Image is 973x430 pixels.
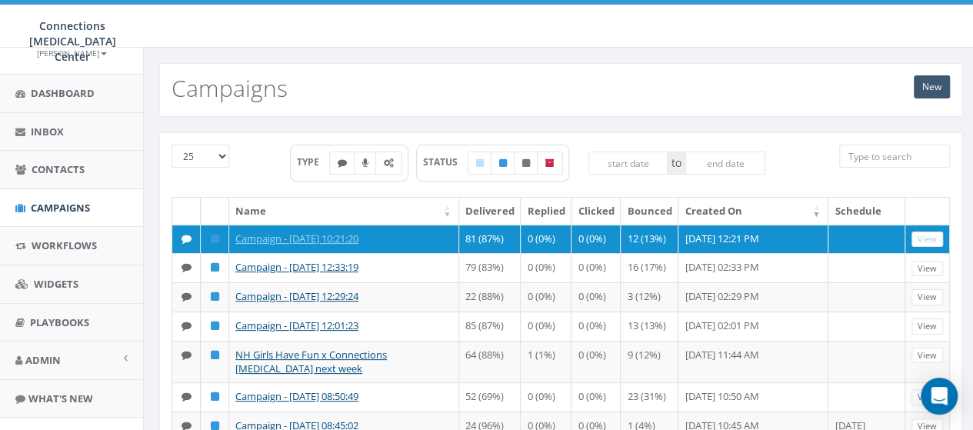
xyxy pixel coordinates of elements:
i: Published [211,234,219,244]
label: Text SMS [329,152,355,175]
a: View [911,261,943,277]
a: View [911,318,943,335]
td: 9 (12%) [621,341,678,382]
i: Text SMS [182,392,192,402]
td: [DATE] 02:01 PM [678,312,828,341]
td: 85 (87%) [459,312,521,341]
i: Text SMS [182,234,192,244]
i: Text SMS [182,292,192,302]
label: Archived [537,152,563,175]
span: Playbooks [30,315,89,329]
th: Delivered [459,198,521,225]
span: Workflows [32,238,97,252]
small: [PERSON_NAME] [37,48,107,58]
td: 52 (69%) [459,382,521,412]
td: 1 (1%) [521,341,571,382]
span: Inbox [31,125,64,138]
i: Text SMS [182,262,192,272]
th: Created On: activate to sort column ascending [678,198,828,225]
td: 0 (0%) [521,225,571,254]
a: Campaign - [DATE] 12:33:19 [235,260,358,274]
a: [PERSON_NAME] [37,45,107,59]
span: Campaigns [31,201,90,215]
td: 12 (13%) [621,225,678,254]
a: New [914,75,950,98]
th: Schedule [828,198,905,225]
input: end date [685,152,765,175]
td: 81 (87%) [459,225,521,254]
td: 79 (83%) [459,253,521,282]
label: Ringless Voice Mail [354,152,377,175]
i: Published [211,392,219,402]
td: 0 (0%) [521,282,571,312]
span: to [668,152,685,175]
td: [DATE] 10:50 AM [678,382,828,412]
i: Published [211,262,219,272]
i: Published [211,350,219,360]
td: [DATE] 02:29 PM [678,282,828,312]
span: TYPE [297,155,330,168]
td: [DATE] 12:21 PM [678,225,828,254]
td: 13 (13%) [621,312,678,341]
i: Automated Message [384,158,394,168]
td: 23 (31%) [621,382,678,412]
td: 22 (88%) [459,282,521,312]
i: Ringless Voice Mail [362,158,368,168]
td: 0 (0%) [571,282,621,312]
label: Published [491,152,515,175]
input: Type to search [839,145,950,168]
i: Published [499,158,507,168]
a: View [911,232,943,248]
i: Published [211,292,219,302]
i: Draft [476,158,484,168]
td: 3 (12%) [621,282,678,312]
label: Automated Message [375,152,402,175]
a: Campaign - [DATE] 12:01:23 [235,318,358,332]
td: 0 (0%) [571,382,621,412]
i: Text SMS [182,321,192,331]
label: Unpublished [514,152,538,175]
td: 0 (0%) [521,382,571,412]
a: Campaign - [DATE] 08:50:49 [235,389,358,403]
a: View [911,348,943,364]
span: Widgets [34,277,78,291]
td: 0 (0%) [571,341,621,382]
td: 0 (0%) [571,312,621,341]
th: Bounced [621,198,678,225]
span: Connections [MEDICAL_DATA] Center [29,18,116,64]
th: Clicked [571,198,621,225]
i: Unpublished [522,158,530,168]
td: 0 (0%) [571,253,621,282]
label: Draft [468,152,492,175]
span: Admin [25,353,61,367]
td: 0 (0%) [521,253,571,282]
td: 0 (0%) [571,225,621,254]
span: Dashboard [31,86,95,100]
a: NH Girls Have Fun x Connections [MEDICAL_DATA] next week [235,348,387,376]
span: STATUS [423,155,468,168]
i: Published [211,321,219,331]
td: 0 (0%) [521,312,571,341]
i: Text SMS [182,350,192,360]
input: start date [588,152,668,175]
span: Contacts [32,162,85,176]
td: 64 (88%) [459,341,521,382]
i: Text SMS [338,158,347,168]
a: View [911,289,943,305]
td: [DATE] 02:33 PM [678,253,828,282]
a: Campaign - [DATE] 12:29:24 [235,289,358,303]
h2: Campaigns [172,75,288,101]
th: Replied [521,198,571,225]
a: Campaign - [DATE] 10:21:20 [235,232,358,245]
td: [DATE] 11:44 AM [678,341,828,382]
div: Open Intercom Messenger [921,378,958,415]
a: View [911,389,943,405]
th: Name: activate to sort column ascending [229,198,459,225]
td: 16 (17%) [621,253,678,282]
span: What's New [28,392,93,405]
